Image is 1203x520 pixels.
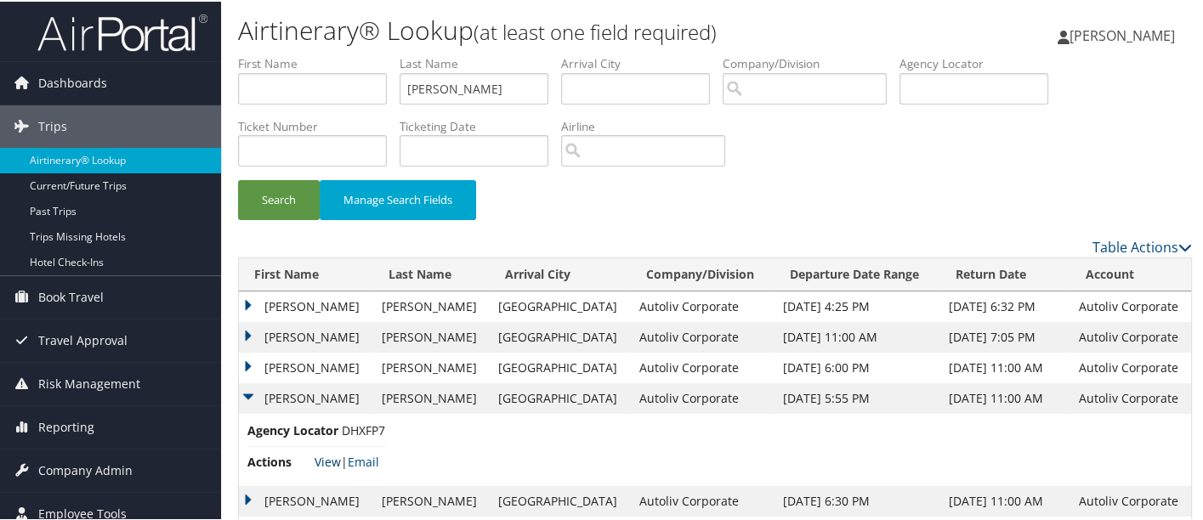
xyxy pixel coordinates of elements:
[630,351,774,382] td: Autoliv Corporate
[630,320,774,351] td: Autoliv Corporate
[238,116,400,133] label: Ticket Number
[238,178,320,218] button: Search
[561,116,738,133] label: Airline
[373,351,490,382] td: [PERSON_NAME]
[38,274,104,317] span: Book Travel
[373,320,490,351] td: [PERSON_NAME]
[238,11,874,47] h1: Airtinerary® Lookup
[1070,25,1175,43] span: [PERSON_NAME]
[239,351,373,382] td: [PERSON_NAME]
[37,11,207,51] img: airportal-logo.png
[239,382,373,412] td: [PERSON_NAME]
[774,382,939,412] td: [DATE] 5:55 PM
[774,351,939,382] td: [DATE] 6:00 PM
[373,290,490,320] td: [PERSON_NAME]
[939,257,1070,290] th: Return Date: activate to sort column ascending
[1092,236,1192,255] a: Table Actions
[239,484,373,515] td: [PERSON_NAME]
[38,361,140,404] span: Risk Management
[38,104,67,146] span: Trips
[1070,290,1191,320] td: Autoliv Corporate
[348,452,379,468] a: Email
[1058,8,1192,59] a: [PERSON_NAME]
[630,382,774,412] td: Autoliv Corporate
[939,320,1070,351] td: [DATE] 7:05 PM
[1070,257,1191,290] th: Account: activate to sort column ascending
[723,54,899,71] label: Company/Division
[490,320,631,351] td: [GEOGRAPHIC_DATA]
[774,290,939,320] td: [DATE] 4:25 PM
[247,451,311,470] span: Actions
[239,320,373,351] td: [PERSON_NAME]
[400,54,561,71] label: Last Name
[1070,484,1191,515] td: Autoliv Corporate
[939,382,1070,412] td: [DATE] 11:00 AM
[774,320,939,351] td: [DATE] 11:00 AM
[373,257,490,290] th: Last Name: activate to sort column ascending
[490,290,631,320] td: [GEOGRAPHIC_DATA]
[315,452,379,468] span: |
[247,420,338,438] span: Agency Locator
[38,60,107,103] span: Dashboards
[38,404,94,447] span: Reporting
[342,421,385,437] span: DHXFP7
[38,318,128,360] span: Travel Approval
[400,116,561,133] label: Ticketing Date
[1070,382,1191,412] td: Autoliv Corporate
[630,257,774,290] th: Company/Division
[239,257,373,290] th: First Name: activate to sort column ascending
[630,484,774,515] td: Autoliv Corporate
[490,351,631,382] td: [GEOGRAPHIC_DATA]
[630,290,774,320] td: Autoliv Corporate
[38,448,133,490] span: Company Admin
[774,257,939,290] th: Departure Date Range: activate to sort column ascending
[939,351,1070,382] td: [DATE] 11:00 AM
[490,382,631,412] td: [GEOGRAPHIC_DATA]
[239,290,373,320] td: [PERSON_NAME]
[939,484,1070,515] td: [DATE] 11:00 AM
[238,54,400,71] label: First Name
[320,178,476,218] button: Manage Search Fields
[899,54,1061,71] label: Agency Locator
[1070,351,1191,382] td: Autoliv Corporate
[490,484,631,515] td: [GEOGRAPHIC_DATA]
[490,257,631,290] th: Arrival City: activate to sort column ascending
[939,290,1070,320] td: [DATE] 6:32 PM
[474,16,717,44] small: (at least one field required)
[373,484,490,515] td: [PERSON_NAME]
[1070,320,1191,351] td: Autoliv Corporate
[561,54,723,71] label: Arrival City
[774,484,939,515] td: [DATE] 6:30 PM
[373,382,490,412] td: [PERSON_NAME]
[315,452,341,468] a: View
